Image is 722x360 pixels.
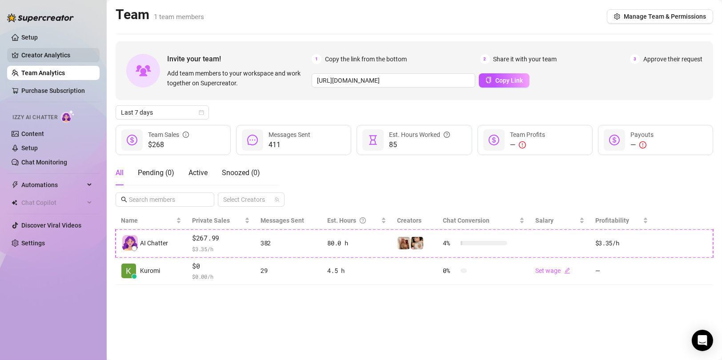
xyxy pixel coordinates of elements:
[360,216,366,225] span: question-circle
[444,130,450,140] span: question-circle
[21,144,38,152] a: Setup
[495,77,523,84] span: Copy Link
[21,69,65,76] a: Team Analytics
[21,87,85,94] a: Purchase Subscription
[443,217,489,224] span: Chat Conversion
[192,272,250,281] span: $ 0.00 /h
[624,13,706,20] span: Manage Team & Permissions
[21,222,81,229] a: Discover Viral Videos
[192,261,250,272] span: $0
[167,68,308,88] span: Add team members to your workspace and work together on Supercreator.
[443,266,457,276] span: 0 %
[122,235,138,251] img: izzy-ai-chatter-avatar-DDCN_rTZ.svg
[121,106,204,119] span: Last 7 days
[443,238,457,248] span: 4 %
[480,54,490,64] span: 2
[12,200,17,206] img: Chat Copilot
[368,135,378,145] span: hourglass
[116,168,124,178] div: All
[630,54,640,64] span: 3
[269,140,310,150] span: 411
[121,264,136,278] img: Kuromi
[116,6,204,23] h2: Team
[12,113,57,122] span: Izzy AI Chatter
[192,233,250,244] span: $267.99
[607,9,713,24] button: Manage Team & Permissions
[140,238,168,248] span: AI Chatter
[535,217,554,224] span: Salary
[274,197,280,202] span: team
[595,238,648,248] div: $3.35 /h
[411,237,423,249] img: kuromis
[590,257,654,285] td: —
[21,196,84,210] span: Chat Copilot
[609,135,620,145] span: dollar-circle
[21,34,38,41] a: Setup
[269,131,310,138] span: Messages Sent
[630,131,654,138] span: Payouts
[116,212,187,229] th: Name
[261,238,317,248] div: 382
[167,53,312,64] span: Invite your team!
[261,266,317,276] div: 29
[479,73,529,88] button: Copy Link
[12,181,19,188] span: thunderbolt
[21,130,44,137] a: Content
[138,168,174,178] div: Pending ( 0 )
[493,54,557,64] span: Share it with your team
[148,140,189,150] span: $268
[639,141,646,148] span: exclamation-circle
[519,141,526,148] span: exclamation-circle
[121,216,174,225] span: Name
[392,212,437,229] th: Creators
[129,195,202,204] input: Search members
[61,110,75,123] img: AI Chatter
[327,238,386,248] div: 80.0 h
[312,54,321,64] span: 1
[630,140,654,150] div: —
[510,140,545,150] div: —
[21,159,67,166] a: Chat Monitoring
[21,178,84,192] span: Automations
[148,130,189,140] div: Team Sales
[154,13,204,21] span: 1 team members
[595,217,629,224] span: Profitability
[189,168,208,177] span: Active
[389,140,450,150] span: 85
[485,77,492,83] span: copy
[510,131,545,138] span: Team Profits
[643,54,702,64] span: Approve their request
[192,244,250,253] span: $ 3.35 /h
[7,13,74,22] img: logo-BBDzfeDw.svg
[397,237,410,249] img: Hello
[327,266,386,276] div: 4.5 h
[389,130,450,140] div: Est. Hours Worked
[535,267,570,274] a: Set wageedit
[614,13,620,20] span: setting
[564,268,570,274] span: edit
[327,216,379,225] div: Est. Hours
[261,217,304,224] span: Messages Sent
[192,217,230,224] span: Private Sales
[21,240,45,247] a: Settings
[692,330,713,351] div: Open Intercom Messenger
[222,168,260,177] span: Snoozed ( 0 )
[21,48,92,62] a: Creator Analytics
[325,54,407,64] span: Copy the link from the bottom
[127,135,137,145] span: dollar-circle
[489,135,499,145] span: dollar-circle
[121,196,127,203] span: search
[183,130,189,140] span: info-circle
[140,266,160,276] span: Kuromi
[247,135,258,145] span: message
[199,110,204,115] span: calendar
